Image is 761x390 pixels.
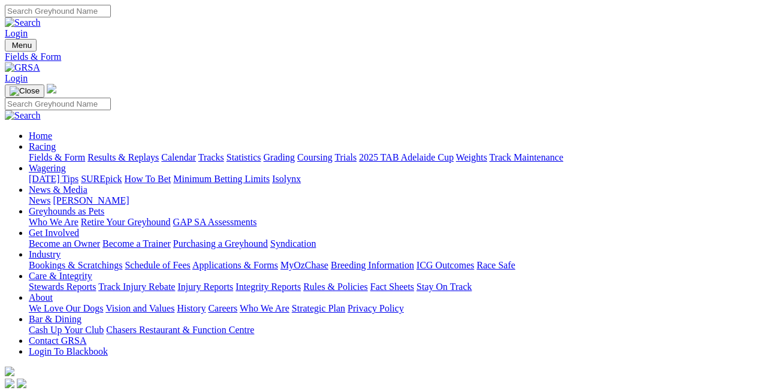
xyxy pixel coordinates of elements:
[29,292,53,303] a: About
[12,41,32,50] span: Menu
[334,152,357,162] a: Trials
[29,141,56,152] a: Racing
[47,84,56,93] img: logo-grsa-white.png
[29,325,756,335] div: Bar & Dining
[198,152,224,162] a: Tracks
[348,303,404,313] a: Privacy Policy
[416,260,474,270] a: ICG Outcomes
[81,217,171,227] a: Retire Your Greyhound
[81,174,122,184] a: SUREpick
[173,238,268,249] a: Purchasing a Greyhound
[125,260,190,270] a: Schedule of Fees
[29,152,756,163] div: Racing
[29,346,108,356] a: Login To Blackbook
[5,73,28,83] a: Login
[5,367,14,376] img: logo-grsa-white.png
[264,152,295,162] a: Grading
[106,325,254,335] a: Chasers Restaurant & Function Centre
[29,271,92,281] a: Care & Integrity
[98,282,175,292] a: Track Injury Rebate
[235,282,301,292] a: Integrity Reports
[29,282,96,292] a: Stewards Reports
[5,5,111,17] input: Search
[125,174,171,184] a: How To Bet
[29,249,61,259] a: Industry
[29,185,87,195] a: News & Media
[29,282,756,292] div: Care & Integrity
[5,17,41,28] img: Search
[5,39,37,52] button: Toggle navigation
[29,260,122,270] a: Bookings & Scratchings
[17,379,26,388] img: twitter.svg
[331,260,414,270] a: Breeding Information
[5,28,28,38] a: Login
[359,152,454,162] a: 2025 TAB Adelaide Cup
[270,238,316,249] a: Syndication
[476,260,515,270] a: Race Safe
[29,206,104,216] a: Greyhounds as Pets
[161,152,196,162] a: Calendar
[29,303,756,314] div: About
[173,217,257,227] a: GAP SA Assessments
[303,282,368,292] a: Rules & Policies
[29,195,756,206] div: News & Media
[29,174,78,184] a: [DATE] Tips
[29,260,756,271] div: Industry
[5,62,40,73] img: GRSA
[87,152,159,162] a: Results & Replays
[5,110,41,121] img: Search
[29,195,50,205] a: News
[173,174,270,184] a: Minimum Betting Limits
[29,303,103,313] a: We Love Our Dogs
[416,282,472,292] a: Stay On Track
[29,217,78,227] a: Who We Are
[227,152,261,162] a: Statistics
[102,238,171,249] a: Become a Trainer
[29,152,85,162] a: Fields & Form
[370,282,414,292] a: Fact Sheets
[29,174,756,185] div: Wagering
[5,379,14,388] img: facebook.svg
[292,303,345,313] a: Strategic Plan
[29,314,81,324] a: Bar & Dining
[240,303,289,313] a: Who We Are
[456,152,487,162] a: Weights
[29,238,756,249] div: Get Involved
[29,335,86,346] a: Contact GRSA
[53,195,129,205] a: [PERSON_NAME]
[177,303,206,313] a: History
[29,325,104,335] a: Cash Up Your Club
[177,282,233,292] a: Injury Reports
[280,260,328,270] a: MyOzChase
[490,152,563,162] a: Track Maintenance
[105,303,174,313] a: Vision and Values
[5,84,44,98] button: Toggle navigation
[10,86,40,96] img: Close
[192,260,278,270] a: Applications & Forms
[297,152,333,162] a: Coursing
[29,217,756,228] div: Greyhounds as Pets
[29,163,66,173] a: Wagering
[272,174,301,184] a: Isolynx
[29,238,100,249] a: Become an Owner
[29,131,52,141] a: Home
[29,228,79,238] a: Get Involved
[5,52,756,62] a: Fields & Form
[5,98,111,110] input: Search
[208,303,237,313] a: Careers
